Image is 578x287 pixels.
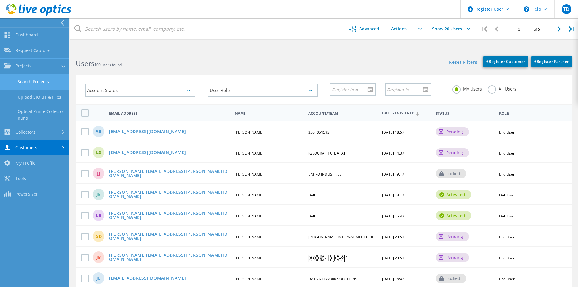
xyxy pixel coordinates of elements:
[436,169,466,178] div: locked
[534,59,537,64] b: +
[235,193,263,198] span: [PERSON_NAME]
[499,193,515,198] span: Dell User
[308,151,345,156] span: [GEOGRAPHIC_DATA]
[308,193,315,198] span: Dell
[478,18,490,40] div: |
[488,85,516,91] label: All Users
[109,112,230,115] span: Email Address
[96,255,101,259] span: JB
[436,148,469,157] div: pending
[97,171,100,176] span: JJ
[382,214,404,219] span: [DATE] 15:43
[436,127,469,136] div: pending
[235,112,303,115] span: Name
[563,7,570,12] span: TD
[382,130,404,135] span: [DATE] 18:57
[382,151,404,156] span: [DATE] 14:37
[235,151,263,156] span: [PERSON_NAME]
[308,130,330,135] span: 3554051593
[483,56,528,67] a: +Register Customer
[235,276,263,282] span: [PERSON_NAME]
[499,214,515,219] span: Dell User
[531,56,572,67] a: +Register Partner
[308,254,347,262] span: [GEOGRAPHIC_DATA] - [GEOGRAPHIC_DATA]
[499,276,515,282] span: End User
[70,18,340,39] input: Search users by name, email, company, etc.
[235,214,263,219] span: [PERSON_NAME]
[96,129,101,134] span: AB
[534,59,569,64] span: Register Partner
[109,150,186,155] a: [EMAIL_ADDRESS][DOMAIN_NAME]
[386,84,426,95] input: Register to
[308,172,342,177] span: ENPRO INDUSTRIES
[499,255,515,261] span: End User
[382,111,431,115] span: Date Registered
[486,59,525,64] span: Register Customer
[308,276,357,282] span: DATA NETWORK SOLUTIONS
[109,129,186,135] a: [EMAIL_ADDRESS][DOMAIN_NAME]
[235,130,263,135] span: [PERSON_NAME]
[452,85,482,91] label: My Users
[499,112,563,115] span: Role
[96,234,102,238] span: GD
[499,172,515,177] span: End User
[524,6,529,12] svg: \n
[94,62,122,67] span: 100 users found
[96,192,100,196] span: JE
[308,112,377,115] span: Account/Team
[382,234,404,240] span: [DATE] 20:51
[499,130,515,135] span: End User
[436,253,469,262] div: pending
[499,151,515,156] span: End User
[96,150,101,155] span: LS
[308,234,374,240] span: [PERSON_NAME] INTERNAL MEDECINE
[235,172,263,177] span: [PERSON_NAME]
[109,276,186,281] a: [EMAIL_ADDRESS][DOMAIN_NAME]
[382,255,404,261] span: [DATE] 20:51
[359,27,379,31] span: Advanced
[382,276,404,282] span: [DATE] 16:42
[109,169,230,179] a: [PERSON_NAME][EMAIL_ADDRESS][PERSON_NAME][DOMAIN_NAME]
[76,59,94,68] b: Users
[449,60,477,65] a: Reset Filters
[436,211,471,220] div: activated
[109,253,230,262] a: [PERSON_NAME][EMAIL_ADDRESS][PERSON_NAME][DOMAIN_NAME]
[486,59,489,64] b: +
[208,84,318,97] div: User Role
[235,234,263,240] span: [PERSON_NAME]
[382,172,404,177] span: [DATE] 19:17
[330,84,371,95] input: Register from
[436,232,469,241] div: pending
[109,232,230,241] a: [PERSON_NAME][EMAIL_ADDRESS][PERSON_NAME][DOMAIN_NAME]
[6,13,71,17] a: Live Optics Dashboard
[382,193,404,198] span: [DATE] 18:17
[499,234,515,240] span: End User
[436,190,471,199] div: activated
[85,84,195,97] div: Account Status
[235,255,263,261] span: [PERSON_NAME]
[96,213,101,217] span: CB
[566,18,578,40] div: |
[96,276,100,280] span: JL
[109,211,230,220] a: [PERSON_NAME][EMAIL_ADDRESS][PERSON_NAME][DOMAIN_NAME]
[109,190,230,200] a: [PERSON_NAME][EMAIL_ADDRESS][PERSON_NAME][DOMAIN_NAME]
[308,214,315,219] span: Dell
[436,274,466,283] div: locked
[436,112,494,115] span: Status
[534,27,540,32] span: of 5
